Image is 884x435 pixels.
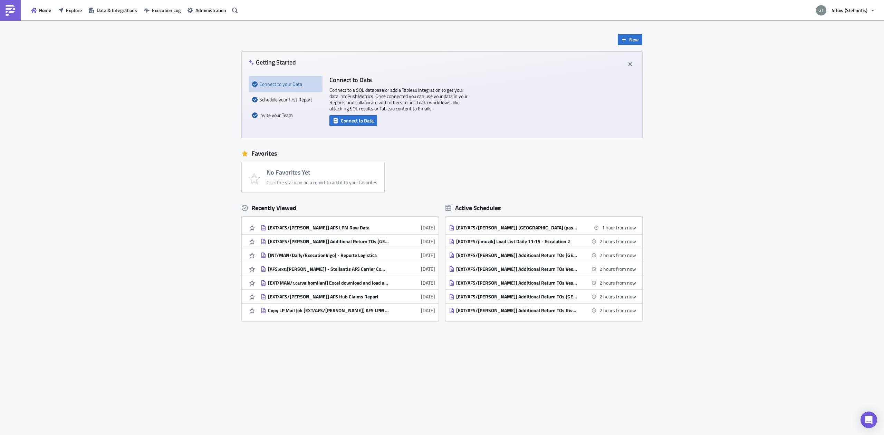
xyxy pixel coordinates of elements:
div: [EXT/AFS/[PERSON_NAME]] Additional Return TOs [GEOGRAPHIC_DATA] [456,294,577,300]
button: Explore [55,5,85,16]
a: [EXT/AFS/[PERSON_NAME]] Additional Return TOs Vesoul (FR Hubs)2 hours from now [449,262,636,276]
div: Favorites [242,148,642,159]
a: Copy LP Mail Job [EXT/AFS/[PERSON_NAME]] AFS LPM Raw Data[DATE] [261,304,435,317]
time: 2025-09-08 11:00 [602,224,636,231]
h4: No Favorites Yet [267,169,377,176]
time: 2025-09-02T13:12:43Z [421,293,435,300]
time: 2025-09-02T21:33:17Z [421,279,435,286]
a: [EXT/AFS/[PERSON_NAME]] Additional Return TOs Rivalta2 hours from now [449,304,636,317]
span: Home [39,7,51,14]
a: [EXT/AFS/[PERSON_NAME]] AFS LPM Raw Data[DATE] [261,221,435,234]
button: Home [28,5,55,16]
span: Explore [66,7,82,14]
img: Avatar [815,4,827,16]
time: 2025-09-08 12:00 [599,293,636,300]
button: New [618,34,642,45]
a: [AFS;ext;[PERSON_NAME]] - Stellantis AFS Carrier Compliance Data DHL[DATE] [261,262,435,276]
button: Administration [184,5,230,16]
p: Connect to a SQL database or add a Tableau integration to get your data into PushMetrics . Once c... [329,87,468,112]
div: [EXT/AFS/j.muzik] Load List Daily 11:15 - Escalation 2 [456,238,577,245]
div: [EXT/AFS/[PERSON_NAME]] Additional Return TOs [GEOGRAPHIC_DATA] [456,252,577,258]
time: 2025-09-03T14:09:49Z [421,265,435,273]
div: Connect to your Data [252,76,319,92]
span: Data & Integrations [97,7,137,14]
time: 2025-09-05T07:55:51Z [421,238,435,245]
div: Invite your Team [252,107,319,123]
button: Execution Log [141,5,184,16]
a: [EXT/AFS/j.muzik] Load List Daily 11:15 - Escalation 22 hours from now [449,235,636,248]
time: 2025-09-08 11:15 [599,238,636,245]
div: [EXT/AFS/[PERSON_NAME]] Additional Return TOs Vesoul (FR Hubs) [456,266,577,272]
a: [INT/MAN/Daily/ExecutionVigo] - Reporte Logistica[DATE] [261,248,435,262]
a: [EXT/MAN/r.carvalhomilani] Excel download and load assignment list to GEFCO Hub Mulhouse[DATE] [261,276,435,289]
img: PushMetrics [5,5,16,16]
a: [EXT/AFS/[PERSON_NAME]] [GEOGRAPHIC_DATA] (past 24h)1 hour from now [449,221,636,234]
time: 2025-09-08 12:00 [599,265,636,273]
time: 2025-09-05T11:46:38Z [421,224,435,231]
a: [EXT/AFS/[PERSON_NAME]] Additional Return TOs [GEOGRAPHIC_DATA]2 hours from now [449,248,636,262]
span: Administration [195,7,226,14]
button: Connect to Data [329,115,377,126]
div: [EXT/AFS/[PERSON_NAME]] Additional Return TOs Vesoul (EU Hubs) [456,280,577,286]
div: [EXT/AFS/[PERSON_NAME]] [GEOGRAPHIC_DATA] (past 24h) [456,225,577,231]
div: Open Intercom Messenger [861,412,877,428]
div: Recently Viewed [242,203,439,213]
time: 2025-09-04T12:35:59Z [421,251,435,259]
time: 2025-09-08 12:00 [599,251,636,259]
time: 2025-09-08 12:00 [599,307,636,314]
div: [EXT/AFS/[PERSON_NAME]] Additional Return TOs [GEOGRAPHIC_DATA] [268,238,389,245]
div: [EXT/MAN/r.carvalhomilani] Excel download and load assignment list to GEFCO Hub Mulhouse [268,280,389,286]
div: [EXT/AFS/[PERSON_NAME]] AFS Hub Claims Report [268,294,389,300]
time: 2025-09-08 12:00 [599,279,636,286]
a: Connect to Data [329,116,377,123]
time: 2025-09-02T13:10:57Z [421,307,435,314]
h4: Getting Started [249,59,296,66]
div: Copy LP Mail Job [EXT/AFS/[PERSON_NAME]] AFS LPM Raw Data [268,307,389,314]
a: [EXT/AFS/[PERSON_NAME]] Additional Return TOs [GEOGRAPHIC_DATA][DATE] [261,235,435,248]
div: Click the star icon on a report to add it to your favorites [267,179,377,186]
button: 4flow (Stellantis) [812,3,879,18]
h4: Connect to Data [329,76,468,83]
a: [EXT/AFS/[PERSON_NAME]] AFS Hub Claims Report[DATE] [261,290,435,303]
div: Schedule your first Report [252,92,319,107]
a: [EXT/AFS/[PERSON_NAME]] Additional Return TOs Vesoul (EU Hubs)2 hours from now [449,276,636,289]
div: [EXT/AFS/[PERSON_NAME]] AFS LPM Raw Data [268,225,389,231]
div: Active Schedules [445,204,501,212]
div: [AFS;ext;[PERSON_NAME]] - Stellantis AFS Carrier Compliance Data DHL [268,266,389,272]
div: [INT/MAN/Daily/ExecutionVigo] - Reporte Logistica [268,252,389,258]
button: Data & Integrations [85,5,141,16]
span: Execution Log [152,7,181,14]
span: 4flow (Stellantis) [832,7,867,14]
span: New [629,36,639,43]
span: Connect to Data [341,117,374,124]
a: [EXT/AFS/[PERSON_NAME]] Additional Return TOs [GEOGRAPHIC_DATA]2 hours from now [449,290,636,303]
div: [EXT/AFS/[PERSON_NAME]] Additional Return TOs Rivalta [456,307,577,314]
